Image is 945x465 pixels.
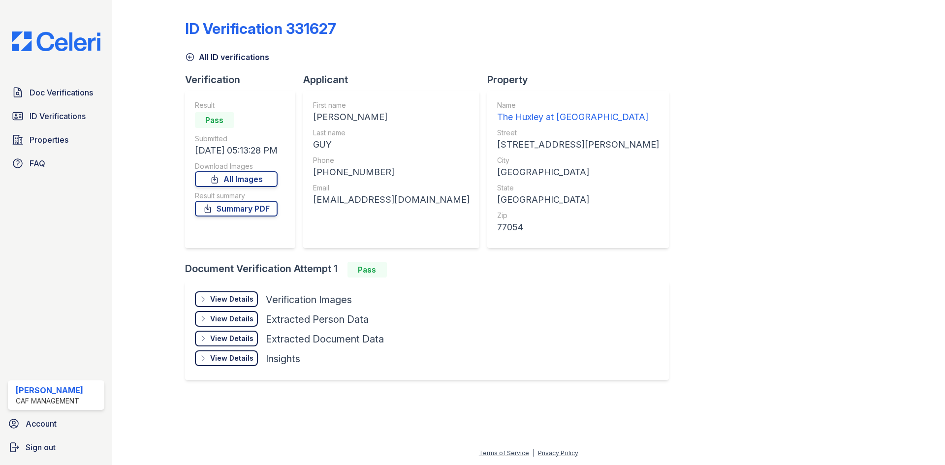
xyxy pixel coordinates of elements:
[497,110,659,124] div: The Huxley at [GEOGRAPHIC_DATA]
[313,138,470,152] div: GUY
[185,262,677,278] div: Document Verification Attempt 1
[497,138,659,152] div: [STREET_ADDRESS][PERSON_NAME]
[497,100,659,110] div: Name
[26,418,57,430] span: Account
[30,110,86,122] span: ID Verifications
[185,51,269,63] a: All ID verifications
[533,449,535,457] div: |
[313,155,470,165] div: Phone
[185,73,303,87] div: Verification
[8,106,104,126] a: ID Verifications
[210,334,253,343] div: View Details
[30,134,68,146] span: Properties
[195,201,278,217] a: Summary PDF
[497,193,659,207] div: [GEOGRAPHIC_DATA]
[479,449,529,457] a: Terms of Service
[266,332,384,346] div: Extracted Document Data
[16,384,83,396] div: [PERSON_NAME]
[26,441,56,453] span: Sign out
[210,353,253,363] div: View Details
[195,100,278,110] div: Result
[195,134,278,144] div: Submitted
[30,157,45,169] span: FAQ
[30,87,93,98] span: Doc Verifications
[347,262,387,278] div: Pass
[4,31,108,51] img: CE_Logo_Blue-a8612792a0a2168367f1c8372b55b34899dd931a85d93a1a3d3e32e68fde9ad4.png
[497,128,659,138] div: Street
[8,154,104,173] a: FAQ
[313,183,470,193] div: Email
[266,352,300,366] div: Insights
[497,183,659,193] div: State
[538,449,578,457] a: Privacy Policy
[313,128,470,138] div: Last name
[313,165,470,179] div: [PHONE_NUMBER]
[195,191,278,201] div: Result summary
[8,83,104,102] a: Doc Verifications
[313,110,470,124] div: [PERSON_NAME]
[8,130,104,150] a: Properties
[303,73,487,87] div: Applicant
[195,112,234,128] div: Pass
[497,220,659,234] div: 77054
[195,161,278,171] div: Download Images
[497,100,659,124] a: Name The Huxley at [GEOGRAPHIC_DATA]
[16,396,83,406] div: CAF Management
[266,293,352,307] div: Verification Images
[195,144,278,157] div: [DATE] 05:13:28 PM
[210,294,253,304] div: View Details
[195,171,278,187] a: All Images
[313,100,470,110] div: First name
[497,165,659,179] div: [GEOGRAPHIC_DATA]
[497,211,659,220] div: Zip
[313,193,470,207] div: [EMAIL_ADDRESS][DOMAIN_NAME]
[210,314,253,324] div: View Details
[4,414,108,434] a: Account
[497,155,659,165] div: City
[4,437,108,457] a: Sign out
[266,312,369,326] div: Extracted Person Data
[487,73,677,87] div: Property
[185,20,336,37] div: ID Verification 331627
